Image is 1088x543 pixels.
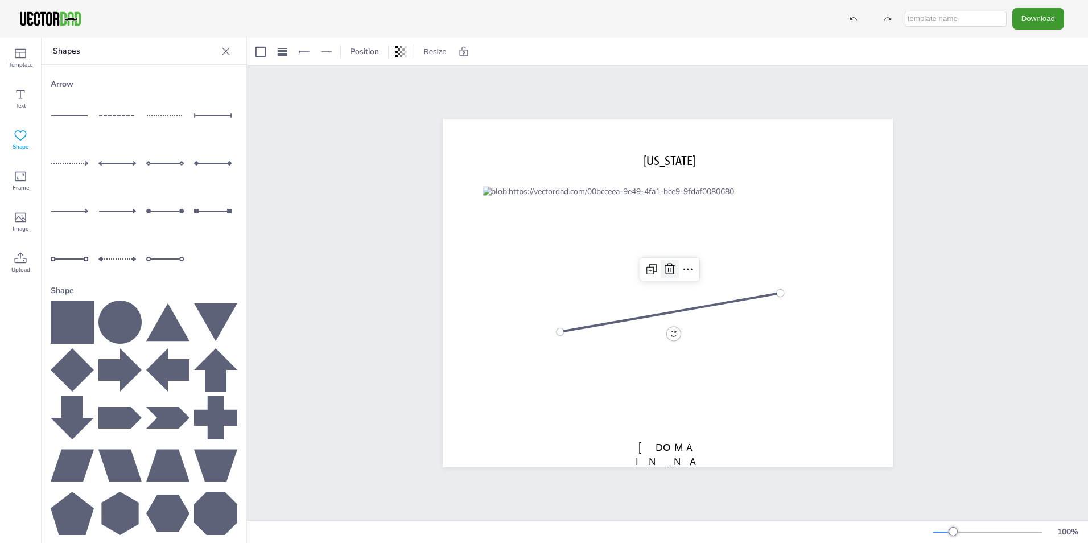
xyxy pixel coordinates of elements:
[419,43,451,61] button: Resize
[644,153,695,168] span: [US_STATE]
[1054,526,1081,537] div: 100 %
[905,11,1007,27] input: template name
[13,142,28,151] span: Shape
[13,224,28,233] span: Image
[1012,8,1064,29] button: Download
[11,265,30,274] span: Upload
[636,441,699,482] span: [DOMAIN_NAME]
[51,74,237,94] div: Arrow
[13,183,29,192] span: Frame
[18,10,83,27] img: VectorDad-1.png
[348,46,381,57] span: Position
[9,60,32,69] span: Template
[53,38,217,65] p: Shapes
[51,281,237,301] div: Shape
[15,101,26,110] span: Text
